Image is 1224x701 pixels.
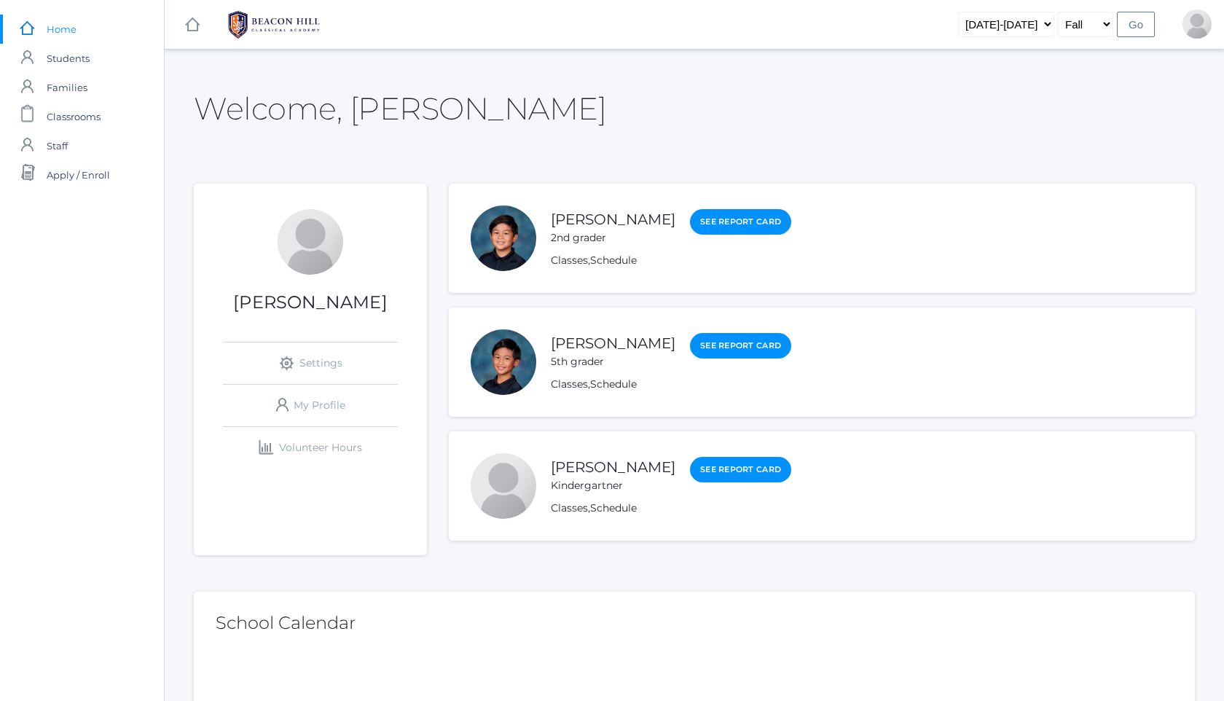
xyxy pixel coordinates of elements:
[471,453,536,519] div: Kailo Soratorio
[551,354,675,369] div: 5th grader
[690,333,791,359] a: See Report Card
[690,457,791,482] a: See Report Card
[551,334,675,352] a: [PERSON_NAME]
[551,501,791,516] div: ,
[47,131,68,160] span: Staff
[47,160,110,189] span: Apply / Enroll
[590,254,637,267] a: Schedule
[223,342,398,384] a: Settings
[690,209,791,235] a: See Report Card
[590,377,637,391] a: Schedule
[223,385,398,426] a: My Profile
[551,253,791,268] div: ,
[551,458,675,476] a: [PERSON_NAME]
[1117,12,1155,37] input: Go
[551,377,791,392] div: ,
[219,7,329,43] img: 1_BHCALogos-05.png
[551,478,675,493] div: Kindergartner
[47,15,76,44] span: Home
[223,427,398,469] a: Volunteer Hours
[471,205,536,271] div: Nico Soratorio
[551,254,588,267] a: Classes
[551,377,588,391] a: Classes
[47,73,87,102] span: Families
[1182,9,1212,39] div: Lew Soratorio
[47,44,90,73] span: Students
[278,209,343,275] div: Lew Soratorio
[471,329,536,395] div: Matteo Soratorio
[551,211,675,228] a: [PERSON_NAME]
[216,614,1173,633] h2: School Calendar
[47,102,101,131] span: Classrooms
[194,92,606,125] h2: Welcome, [PERSON_NAME]
[590,501,637,514] a: Schedule
[551,501,588,514] a: Classes
[551,230,675,246] div: 2nd grader
[194,293,427,312] h1: [PERSON_NAME]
